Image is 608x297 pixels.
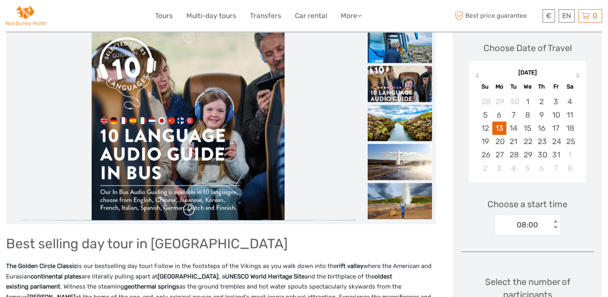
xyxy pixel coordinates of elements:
[546,12,551,20] span: €
[563,108,577,122] div: Choose Saturday, October 11th, 2025
[552,221,559,229] div: < >
[592,12,598,20] span: 0
[492,95,506,108] div: Choose Monday, September 29th, 2025
[478,122,492,135] div: Choose Sunday, October 12th, 2025
[563,135,577,148] div: Choose Saturday, October 25th, 2025
[563,162,577,175] div: Choose Saturday, November 8th, 2025
[549,135,563,148] div: Choose Friday, October 24th, 2025
[520,162,534,175] div: Choose Wednesday, November 5th, 2025
[478,108,492,122] div: Choose Sunday, October 5th, 2025
[478,162,492,175] div: Choose Sunday, November 2nd, 2025
[520,135,534,148] div: Choose Wednesday, October 22nd, 2025
[506,81,520,92] div: Tu
[368,183,432,219] img: b604b9c9b78f4241813e3838607ad376_slider_thumbnail.jpeg
[225,273,305,280] strong: UNESCO World Heritage Site
[337,262,363,270] strong: rift valley
[186,10,236,22] a: Multi-day tours
[549,148,563,161] div: Choose Friday, October 31st, 2025
[492,148,506,161] div: Choose Monday, October 27th, 2025
[470,71,483,84] button: Previous Month
[506,122,520,135] div: Choose Tuesday, October 14th, 2025
[534,162,549,175] div: Choose Thursday, November 6th, 2025
[520,81,534,92] div: We
[549,108,563,122] div: Choose Friday, October 10th, 2025
[92,12,102,22] button: Open LiveChat chat widget
[517,220,538,230] div: 08:00
[549,95,563,108] div: Choose Friday, October 3rd, 2025
[478,135,492,148] div: Choose Sunday, October 19th, 2025
[250,10,281,22] a: Transfers
[6,235,436,252] h1: Best selling day tour in [GEOGRAPHIC_DATA]
[124,283,179,290] strong: geothermal springs
[472,95,583,175] div: month 2025-10
[520,108,534,122] div: Choose Wednesday, October 8th, 2025
[368,105,432,141] img: a7732442c8b64b809e1991abf96f2255_slider_thumbnail.jpeg
[549,81,563,92] div: Fr
[506,95,520,108] div: Choose Tuesday, September 30th, 2025
[549,162,563,175] div: Choose Friday, November 7th, 2025
[563,148,577,161] div: Choose Saturday, November 1st, 2025
[155,10,173,22] a: Tours
[478,81,492,92] div: Su
[492,162,506,175] div: Choose Monday, November 3rd, 2025
[563,122,577,135] div: Choose Saturday, October 18th, 2025
[158,273,219,280] strong: [GEOGRAPHIC_DATA]
[341,10,362,22] a: More
[6,6,46,26] img: Norðurey Hótel
[453,9,540,23] span: Best price guarantee
[368,27,432,63] img: 14ad8b99cdb749e9aba1bb08b676a05f_slider_thumbnail.jpg
[368,144,432,180] img: 26026d90f0774354a12db1731f82aaec_slider_thumbnail.jpeg
[295,10,327,22] a: Car rental
[506,135,520,148] div: Choose Tuesday, October 21st, 2025
[6,262,77,270] strong: The Golden Circle Classic
[469,69,586,77] div: [DATE]
[492,135,506,148] div: Choose Monday, October 20th, 2025
[487,198,567,210] span: Choose a start time
[11,14,91,21] p: We're away right now. Please check back later!
[506,162,520,175] div: Choose Tuesday, November 4th, 2025
[520,95,534,108] div: Choose Wednesday, October 1st, 2025
[520,148,534,161] div: Choose Wednesday, October 29th, 2025
[478,95,492,108] div: Choose Sunday, September 28th, 2025
[31,273,82,280] strong: continental plates
[534,108,549,122] div: Choose Thursday, October 9th, 2025
[534,122,549,135] div: Choose Thursday, October 16th, 2025
[92,27,285,220] img: 65150a13399d4f4b91187ecf23bc84f4_main_slider.jpg
[534,95,549,108] div: Choose Thursday, October 2nd, 2025
[534,81,549,92] div: Th
[506,148,520,161] div: Choose Tuesday, October 28th, 2025
[483,42,572,54] div: Choose Date of Travel
[478,148,492,161] div: Choose Sunday, October 26th, 2025
[368,66,432,102] img: 65150a13399d4f4b91187ecf23bc84f4_slider_thumbnail.jpg
[492,122,506,135] div: Choose Monday, October 13th, 2025
[506,108,520,122] div: Choose Tuesday, October 7th, 2025
[572,71,585,84] button: Next Month
[563,81,577,92] div: Sa
[534,135,549,148] div: Choose Thursday, October 23rd, 2025
[563,95,577,108] div: Choose Saturday, October 4th, 2025
[559,9,575,23] div: EN
[492,108,506,122] div: Choose Monday, October 6th, 2025
[534,148,549,161] div: Choose Thursday, October 30th, 2025
[492,81,506,92] div: Mo
[549,122,563,135] div: Choose Friday, October 17th, 2025
[520,122,534,135] div: Choose Wednesday, October 15th, 2025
